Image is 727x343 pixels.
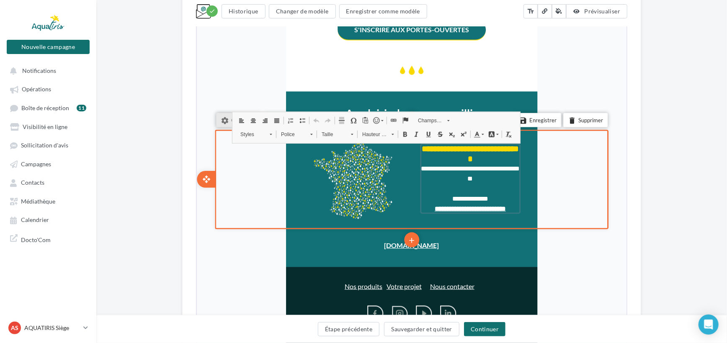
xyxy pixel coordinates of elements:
[527,7,534,15] i: text_fields
[191,24,240,30] a: Voir la version en ligne
[384,322,459,336] button: Sauvegarder et quitter
[5,156,91,171] a: Campagnes
[22,86,51,93] span: Opérations
[24,324,80,332] p: AQUATIRIS Siège
[5,175,91,190] a: Contacts
[209,8,215,14] i: check
[206,5,218,17] div: Modifications enregistrées
[699,315,719,335] div: Open Intercom Messenger
[22,67,56,74] span: Notifications
[23,123,67,130] span: Visibilité en ligne
[5,137,91,152] a: Sollicitation d'avis
[5,119,91,134] a: Visibilité en ligne
[244,161,265,169] span: [DATE]
[339,4,427,18] button: Enregistrer comme modèle
[464,322,505,336] button: Continuer
[135,161,236,169] span: Aquatiris à [GEOGRAPHIC_DATA]
[5,81,91,96] a: Opérations
[7,320,90,336] a: AS AQUATIRIS Siège
[11,324,18,332] span: AS
[21,179,44,186] span: Contacts
[188,15,242,22] span: Venez nous rencontrer !
[108,150,322,180] p: Nous avons le plaisir de vous inviter à une au siège , le , en parallèle du Carrefour des Gestion...
[108,319,322,339] p: Nous serons également présents ainsi que le .
[21,234,51,244] span: Docto'Com
[108,140,322,150] p: Bonjour,
[5,100,91,116] a: Boîte de réception11
[21,198,55,205] span: Médiathèque
[156,237,273,245] a: Participer aux portes-ouvertes
[21,104,69,111] span: Boîte de réception
[5,63,88,78] button: Notifications
[585,8,621,15] span: Prévisualiser
[108,289,322,302] h2: Carrefour des Gestions Locales de l'Eau
[5,231,91,247] a: Docto'Com
[5,193,91,209] a: Médiathèque
[89,44,340,127] img: En_tete_emailing.jpg
[108,190,322,210] p: Au programme : découverte de notre univers, visite du showroom et échanges conviviaux autour d'un...
[5,212,91,227] a: Calendrier
[21,142,68,149] span: Sollicitation d'avis
[202,320,268,328] span: l’après-midi du [DATE]
[89,261,340,276] img: c153832d-8c83-14b9-c137-c60c27c4ea8e.jpg
[234,151,309,159] span: matinée portes-ouvertes
[21,217,49,224] span: Calendrier
[269,4,336,18] button: Changer de modèle
[77,105,86,111] div: 11
[222,4,266,18] button: Historique
[318,322,380,336] button: Étape précédente
[523,4,538,18] button: text_fields
[7,40,90,54] button: Nouvelle campagne
[21,160,51,168] span: Campagnes
[566,4,627,18] button: Prévisualiser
